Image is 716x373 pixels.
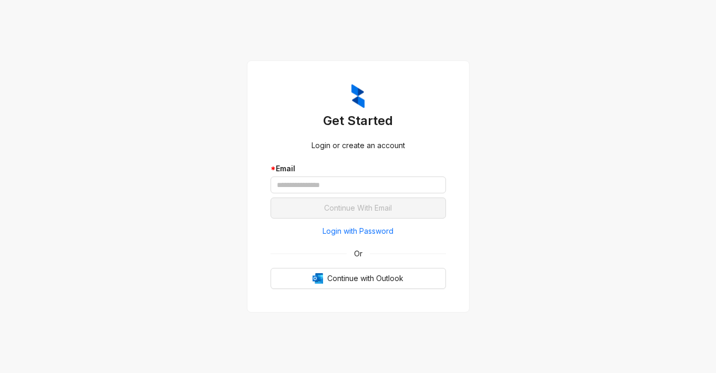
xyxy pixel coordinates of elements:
div: Login or create an account [271,140,446,151]
img: ZumaIcon [351,84,365,108]
button: Continue With Email [271,198,446,219]
button: OutlookContinue with Outlook [271,268,446,289]
div: Email [271,163,446,174]
span: Login with Password [323,225,393,237]
button: Login with Password [271,223,446,240]
span: Or [347,248,370,260]
span: Continue with Outlook [327,273,403,284]
img: Outlook [313,273,323,284]
h3: Get Started [271,112,446,129]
